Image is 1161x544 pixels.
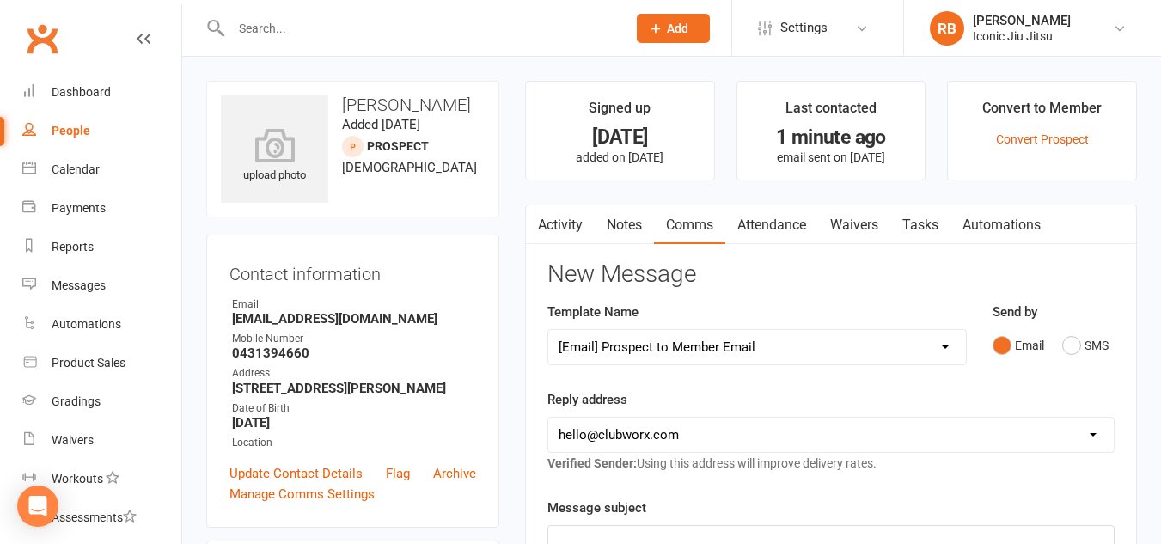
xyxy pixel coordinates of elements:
div: Location [232,435,476,451]
label: Template Name [547,302,639,322]
a: Calendar [22,150,181,189]
a: Manage Comms Settings [229,484,375,504]
div: Last contacted [785,97,877,128]
a: Assessments [22,498,181,537]
label: Send by [993,302,1037,322]
a: Payments [22,189,181,228]
a: Waivers [818,205,890,245]
div: Date of Birth [232,400,476,417]
a: Activity [526,205,595,245]
a: Reports [22,228,181,266]
div: Waivers [52,433,94,447]
a: Tasks [890,205,950,245]
snap: prospect [367,139,429,153]
span: Settings [780,9,828,47]
a: Notes [595,205,654,245]
strong: [DATE] [232,415,476,431]
strong: [EMAIL_ADDRESS][DOMAIN_NAME] [232,311,476,327]
a: Workouts [22,460,181,498]
a: Messages [22,266,181,305]
a: Gradings [22,382,181,421]
div: Payments [52,201,106,215]
span: [DEMOGRAPHIC_DATA] [342,160,477,175]
div: upload photo [221,128,328,185]
div: Mobile Number [232,331,476,347]
strong: Verified Sender: [547,456,637,470]
div: Convert to Member [982,97,1102,128]
h3: Contact information [229,258,476,284]
div: Reports [52,240,94,254]
div: Address [232,365,476,382]
p: email sent on [DATE] [753,150,910,164]
div: Dashboard [52,85,111,99]
div: Iconic Jiu Jitsu [973,28,1071,44]
div: Gradings [52,394,101,408]
div: Calendar [52,162,100,176]
div: Messages [52,278,106,292]
div: 1 minute ago [753,128,910,146]
div: Automations [52,317,121,331]
a: Waivers [22,421,181,460]
a: Dashboard [22,73,181,112]
button: Add [637,14,710,43]
div: [PERSON_NAME] [973,13,1071,28]
a: Archive [433,463,476,484]
a: Automations [22,305,181,344]
a: Comms [654,205,725,245]
button: Email [993,329,1044,362]
a: Flag [386,463,410,484]
label: Reply address [547,389,627,410]
div: RB [930,11,964,46]
div: Signed up [589,97,651,128]
span: Add [667,21,688,35]
div: Open Intercom Messenger [17,486,58,527]
a: Update Contact Details [229,463,363,484]
div: Assessments [52,510,137,524]
div: Email [232,296,476,313]
div: Workouts [52,472,103,486]
a: Product Sales [22,344,181,382]
a: Clubworx [21,17,64,60]
h3: New Message [547,261,1115,288]
div: Product Sales [52,356,125,370]
div: People [52,124,90,138]
strong: [STREET_ADDRESS][PERSON_NAME] [232,381,476,396]
input: Search... [226,16,614,40]
time: Added [DATE] [342,117,420,132]
a: Automations [950,205,1053,245]
a: Convert Prospect [996,132,1089,146]
div: [DATE] [541,128,699,146]
p: added on [DATE] [541,150,699,164]
h3: [PERSON_NAME] [221,95,485,114]
span: Using this address will improve delivery rates. [547,456,877,470]
button: SMS [1062,329,1109,362]
label: Message subject [547,498,646,518]
a: People [22,112,181,150]
strong: 0431394660 [232,345,476,361]
a: Attendance [725,205,818,245]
